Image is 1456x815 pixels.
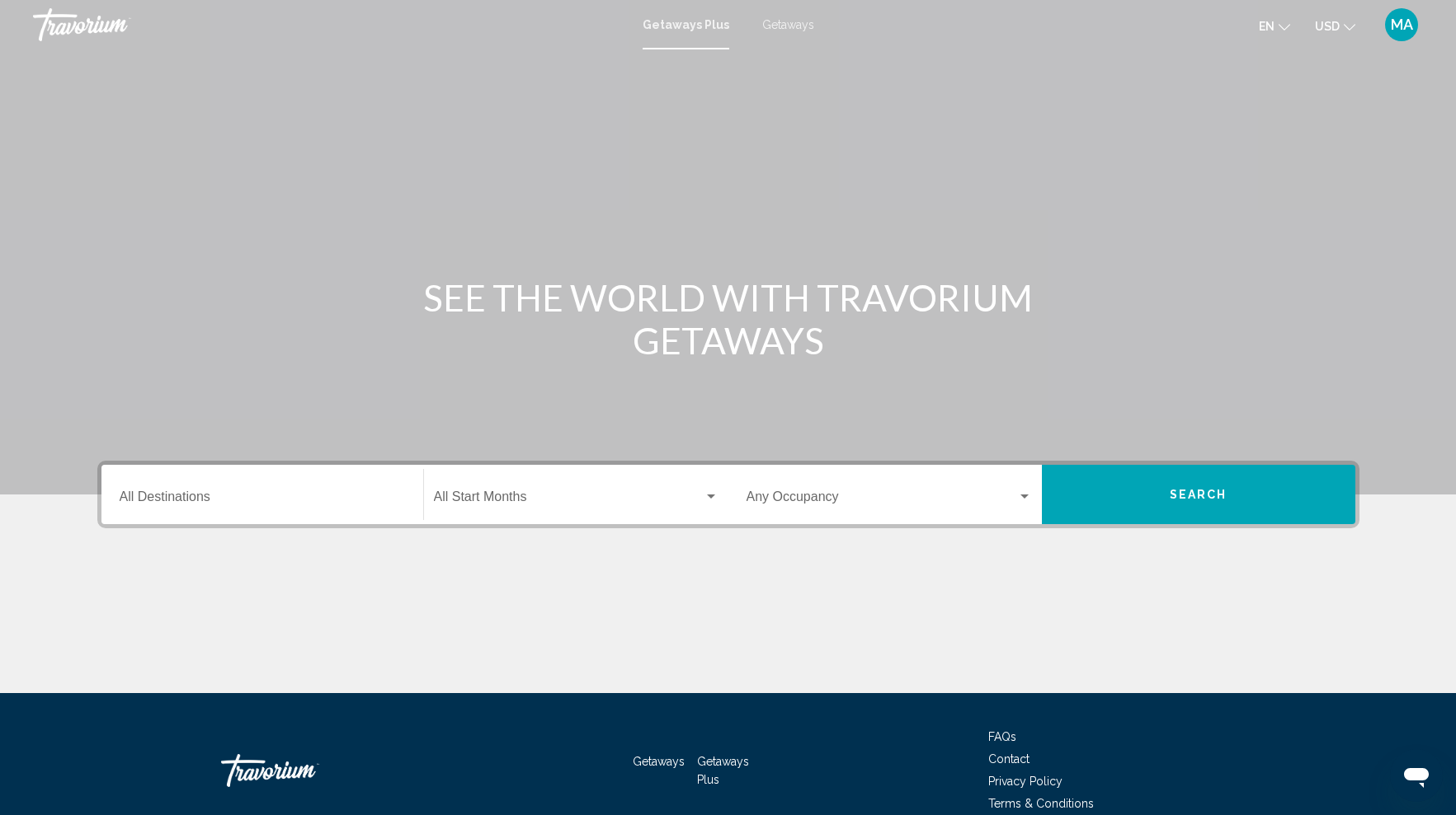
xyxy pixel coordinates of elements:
[1391,16,1413,33] span: MA
[1315,20,1340,33] span: USD
[419,276,1038,362] h1: SEE THE WORLD WITH TRAVORIUM GETAWAYS
[1380,7,1423,42] button: User Menu
[1170,489,1227,502] span: Search
[1042,465,1355,524] button: Search
[221,746,386,795] a: Travorium
[1390,749,1443,802] iframe: Button to launch messaging window
[762,18,814,31] a: Getaways
[1259,14,1290,38] button: Change language
[101,465,1355,524] div: Search widget
[988,752,1030,766] a: Contact
[1259,20,1275,33] span: en
[633,755,685,768] a: Getaways
[988,775,1063,788] a: Privacy Policy
[33,8,626,41] a: Travorium
[697,755,749,786] a: Getaways Plus
[988,730,1016,743] a: FAQs
[643,18,729,31] a: Getaways Plus
[988,797,1094,810] a: Terms & Conditions
[1315,14,1355,38] button: Change currency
